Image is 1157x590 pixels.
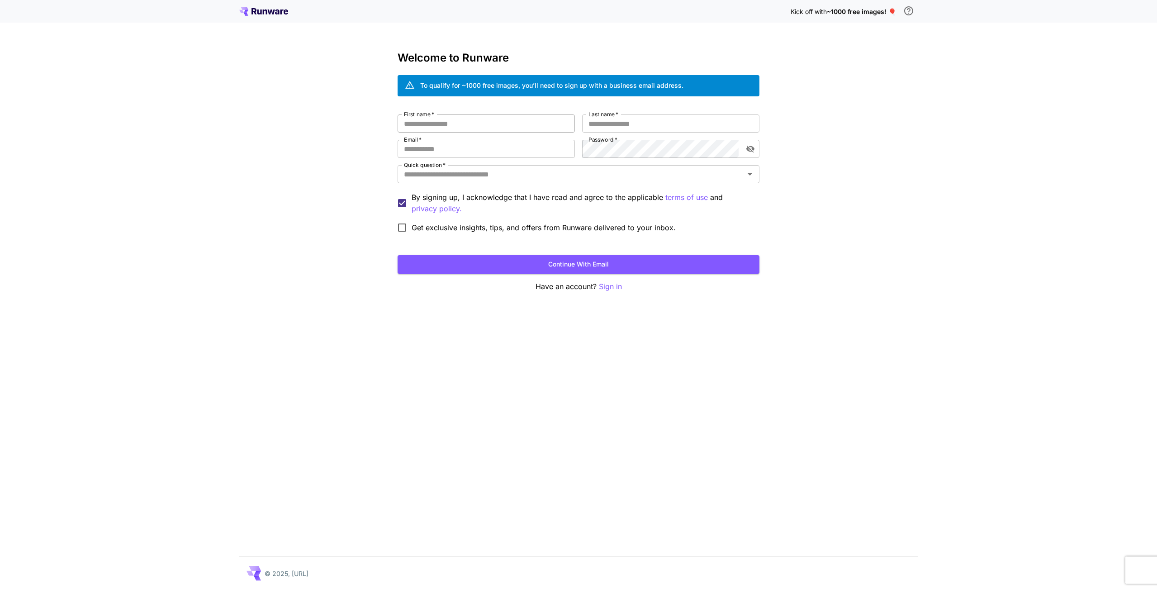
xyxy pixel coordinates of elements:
[665,192,708,203] button: By signing up, I acknowledge that I have read and agree to the applicable and privacy policy.
[742,141,759,157] button: toggle password visibility
[588,110,618,118] label: Last name
[827,8,896,15] span: ~1000 free images! 🎈
[398,52,759,64] h3: Welcome to Runware
[599,281,622,292] button: Sign in
[412,222,676,233] span: Get exclusive insights, tips, and offers from Runware delivered to your inbox.
[404,136,422,143] label: Email
[588,136,617,143] label: Password
[900,2,918,20] button: In order to qualify for free credit, you need to sign up with a business email address and click ...
[420,81,683,90] div: To qualify for ~1000 free images, you’ll need to sign up with a business email address.
[265,569,308,578] p: © 2025, [URL]
[404,161,446,169] label: Quick question
[412,203,462,214] p: privacy policy.
[665,192,708,203] p: terms of use
[744,168,756,181] button: Open
[404,110,434,118] label: First name
[412,192,752,214] p: By signing up, I acknowledge that I have read and agree to the applicable and
[791,8,827,15] span: Kick off with
[412,203,462,214] button: By signing up, I acknowledge that I have read and agree to the applicable terms of use and
[398,281,759,292] p: Have an account?
[398,255,759,274] button: Continue with email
